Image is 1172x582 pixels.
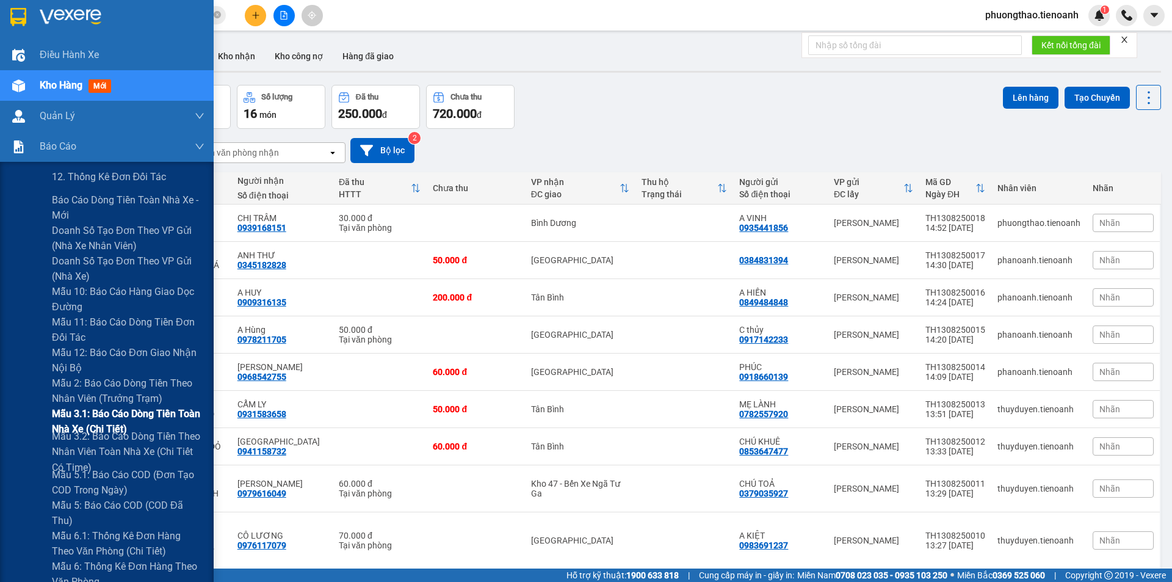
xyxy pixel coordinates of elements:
[52,376,204,406] span: Mẫu 2: Báo cáo dòng tiền theo nhân viên (Trưởng Trạm)
[40,47,99,62] span: Điều hành xe
[836,570,947,580] strong: 0708 023 035 - 0935 103 250
[739,255,788,265] div: 0384831394
[1121,10,1132,21] img: phone-icon
[333,42,403,71] button: Hàng đã giao
[975,7,1088,23] span: phuongthao.tienoanh
[635,172,733,205] th: Toggle SortBy
[925,489,985,498] div: 13:29 [DATE]
[739,446,788,456] div: 0853647477
[237,176,327,186] div: Người nhận
[1099,442,1120,451] span: Nhãn
[245,5,266,26] button: plus
[89,79,111,93] span: mới
[997,330,1080,340] div: phanoanh.tienoanh
[52,253,204,284] span: Doanh số tạo đơn theo VP gửi (nhà xe)
[339,223,421,233] div: Tại văn phòng
[997,293,1080,302] div: phanoanh.tienoanh
[834,189,903,199] div: ĐC lấy
[237,479,327,489] div: C HUYỀN
[1099,218,1120,228] span: Nhãn
[828,172,919,205] th: Toggle SortBy
[339,213,421,223] div: 30.000 đ
[739,189,822,199] div: Số điện thoại
[237,446,286,456] div: 0941158732
[925,409,985,419] div: 13:51 [DATE]
[566,569,679,582] span: Hỗ trợ kỹ thuật:
[338,106,382,121] span: 250.000
[925,288,985,297] div: TH1308250016
[925,446,985,456] div: 13:33 [DATE]
[997,442,1080,451] div: thuyduyen.tienoanh
[925,297,985,307] div: 14:24 [DATE]
[40,139,76,154] span: Báo cáo
[237,372,286,382] div: 0968542755
[739,335,788,344] div: 0917142233
[834,484,913,493] div: [PERSON_NAME]
[1054,569,1056,582] span: |
[919,172,991,205] th: Toggle SortBy
[10,8,26,26] img: logo-vxr
[834,367,913,377] div: [PERSON_NAME]
[925,260,985,270] div: 14:30 [DATE]
[52,192,204,223] span: Báo cáo dòng tiền toàn nhà xe - mới
[531,189,620,199] div: ĐC giao
[433,255,518,265] div: 50.000 đ
[237,297,286,307] div: 0909316135
[273,5,295,26] button: file-add
[1101,5,1109,14] sup: 1
[808,35,1022,55] input: Nhập số tổng đài
[925,399,985,409] div: TH1308250013
[699,569,794,582] span: Cung cấp máy in - giấy in:
[237,437,327,446] div: NHẬT ANH
[925,177,975,187] div: Mã GD
[531,330,629,340] div: [GEOGRAPHIC_DATA]
[195,147,279,159] div: Chọn văn phòng nhận
[1003,87,1058,109] button: Lên hàng
[739,437,822,446] div: CHÚ KHUÊ
[52,169,166,184] span: 12. Thống kê đơn đối tác
[1099,404,1120,414] span: Nhãn
[739,531,822,540] div: A KIỆT
[214,11,221,18] span: close-circle
[12,110,25,123] img: warehouse-icon
[834,442,913,451] div: [PERSON_NAME]
[433,183,518,193] div: Chưa thu
[331,85,420,129] button: Đã thu250.000đ
[739,479,822,489] div: CHÚ TOẢ
[797,569,947,582] span: Miền Nam
[237,531,327,540] div: CÔ LƯƠNG
[1099,255,1120,265] span: Nhãn
[531,479,629,498] div: Kho 47 - Bến Xe Ngã Tư Ga
[433,367,518,377] div: 60.000 đ
[350,138,414,163] button: Bộ lọc
[1099,484,1120,493] span: Nhãn
[834,255,913,265] div: [PERSON_NAME]
[739,223,788,233] div: 0935441856
[433,442,518,451] div: 60.000 đ
[1099,367,1120,377] span: Nhãn
[426,85,515,129] button: Chưa thu720.000đ
[834,177,903,187] div: VP gửi
[52,498,204,528] span: Mẫu 5: Báo cáo COD (COD đã thu)
[688,569,690,582] span: |
[739,399,822,409] div: MẸ LÀNH
[925,372,985,382] div: 14:09 [DATE]
[450,93,482,101] div: Chưa thu
[834,330,913,340] div: [PERSON_NAME]
[237,325,327,335] div: A Hùng
[993,570,1045,580] strong: 0369 525 060
[834,536,913,545] div: [PERSON_NAME]
[1120,35,1129,44] span: close
[997,255,1080,265] div: phanoanh.tienoanh
[237,213,327,223] div: CHỊ TRÂM
[237,223,286,233] div: 0939168151
[52,429,204,475] span: Mẫu 3.2: Báo cáo dòng tiền theo nhân viên toàn nhà xe (Chi Tiết Có Time)
[339,189,411,199] div: HTTT
[52,528,204,559] span: Mẫu 6.1: Thống kê đơn hàng theo văn phòng (Chi tiết)
[280,11,288,20] span: file-add
[925,213,985,223] div: TH1308250018
[626,570,679,580] strong: 1900 633 818
[333,172,427,205] th: Toggle SortBy
[531,404,629,414] div: Tân Bình
[308,11,316,20] span: aim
